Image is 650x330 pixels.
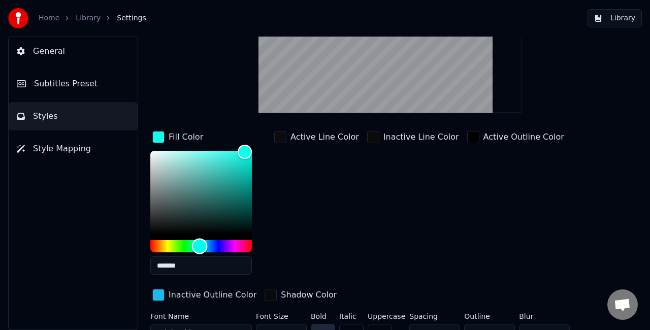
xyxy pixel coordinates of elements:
label: Font Size [256,313,307,320]
label: Spacing [409,313,460,320]
button: Shadow Color [263,287,339,303]
span: Settings [117,13,146,23]
div: Hue [150,240,252,252]
button: Styles [9,102,138,130]
label: Bold [311,313,335,320]
button: General [9,37,138,65]
nav: breadcrumb [39,13,146,23]
label: Outline [464,313,515,320]
a: Library [76,13,101,23]
label: Uppercase [368,313,405,320]
span: Style Mapping [33,143,91,155]
div: Color [150,151,252,234]
div: Inactive Line Color [383,131,459,143]
button: Subtitles Preset [9,70,138,98]
div: Active Outline Color [483,131,564,143]
span: General [33,45,65,57]
div: Active Line Color [290,131,359,143]
label: Italic [339,313,364,320]
span: Styles [33,110,58,122]
label: Font Name [150,313,252,320]
div: Open chat [607,289,638,320]
label: Blur [519,313,570,320]
a: Home [39,13,59,23]
button: Inactive Outline Color [150,287,258,303]
div: Inactive Outline Color [169,289,256,301]
button: Inactive Line Color [365,129,461,145]
img: youka [8,8,28,28]
button: Active Outline Color [465,129,566,145]
button: Active Line Color [272,129,361,145]
span: Subtitles Preset [34,78,97,90]
div: Shadow Color [281,289,337,301]
div: Fill Color [169,131,203,143]
button: Style Mapping [9,135,138,163]
button: Library [588,9,642,27]
button: Fill Color [150,129,205,145]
